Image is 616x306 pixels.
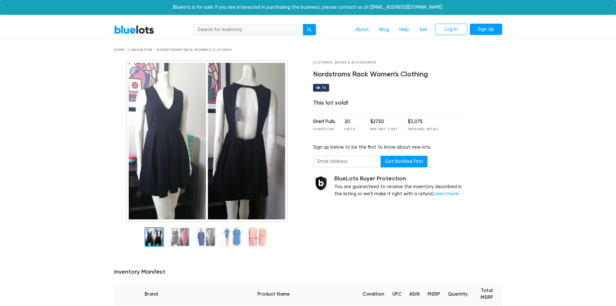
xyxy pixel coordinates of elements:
[381,156,427,167] button: Get Notified First
[313,144,469,151] div: Sign up below to be the first to know about new lots.
[313,156,381,167] input: Email address
[114,48,502,52] div: Home / Liquidation / Nordstroms Rack Women's Clothing
[313,70,469,79] h4: Nordstroms Rack Women's Clothing
[408,127,439,132] div: Original Retail
[408,118,439,125] div: $3,075
[350,24,374,36] a: About
[114,283,189,305] th: Brand
[126,60,288,222] img: 911349e3-a3df-437e-a940-c88c48a4ff8b-1619904913.jpg
[471,283,502,305] th: Total MSRP
[313,127,335,132] div: Condition
[444,283,471,305] th: Quantity
[394,24,414,36] a: Help
[388,283,405,305] th: UPC
[470,24,502,35] a: Sign Up
[313,60,469,65] div: Clothing, Shoes & Accessories
[322,86,326,89] div: 76
[313,175,329,191] img: buyer_protection_shield-3b65640a83011c7d3ede35a8e5a80bfdfaa6a97447f0071c1475b91a4b0b3d01.png
[313,118,335,125] div: Shelf Pulls
[424,283,444,305] th: MSRP
[114,25,154,34] a: BlueLots
[374,24,394,36] a: Blog
[344,118,361,125] div: 20
[114,268,502,276] h5: Inventory Manifest
[334,175,469,182] h5: BlueLots Buyer Protection
[344,127,361,132] div: Units
[370,127,398,132] div: Per Unit Cost
[435,24,467,35] a: Log In
[370,118,398,125] div: $27.50
[334,175,469,198] div: You are guaranteed to receive the inventory described in the listing or we'll make it right with ...
[188,283,358,305] th: Product Name
[193,24,303,36] input: Search for inventory
[405,283,424,305] th: ASIN
[359,283,388,305] th: Condition
[434,191,459,197] a: Learn more
[414,24,432,36] a: Sell
[313,99,469,107] div: This lot sold!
